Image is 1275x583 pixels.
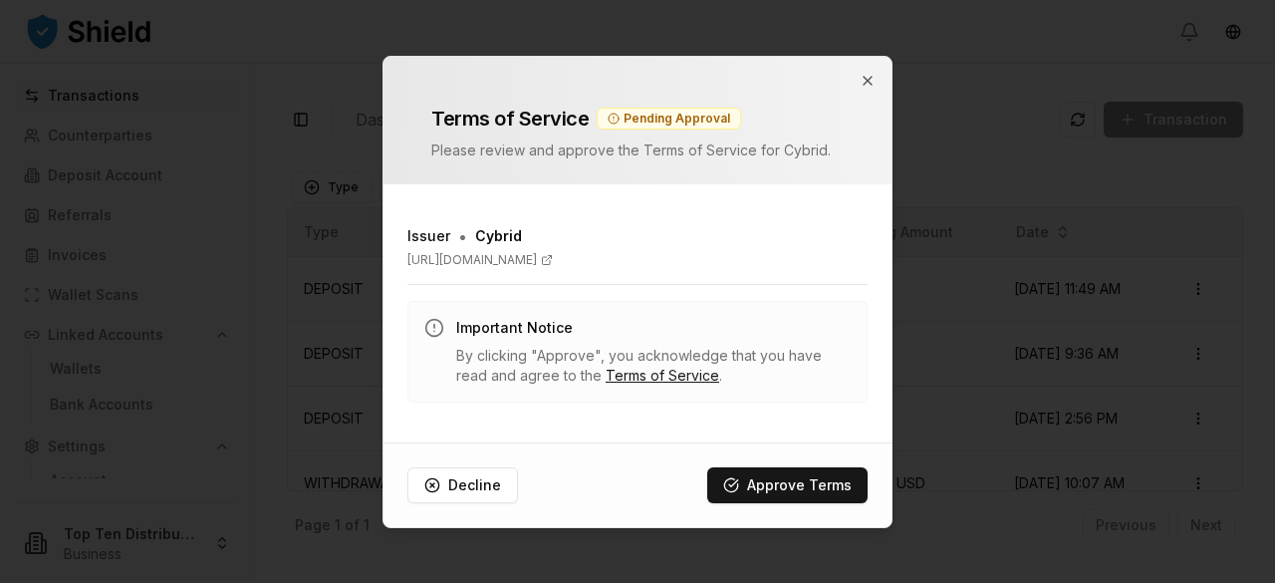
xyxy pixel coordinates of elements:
[431,141,844,160] p: Please review and approve the Terms of Service for Cybrid .
[456,318,851,338] h3: Important Notice
[475,226,522,246] span: Cybrid
[407,467,518,503] button: Decline
[606,367,719,384] a: Terms of Service
[407,226,450,246] h3: Issuer
[458,224,467,248] span: •
[456,346,851,386] p: By clicking "Approve", you acknowledge that you have read and agree to the .
[707,467,868,503] button: Approve Terms
[407,252,868,268] a: [URL][DOMAIN_NAME]
[431,105,589,133] h2: Terms of Service
[597,108,741,130] div: Pending Approval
